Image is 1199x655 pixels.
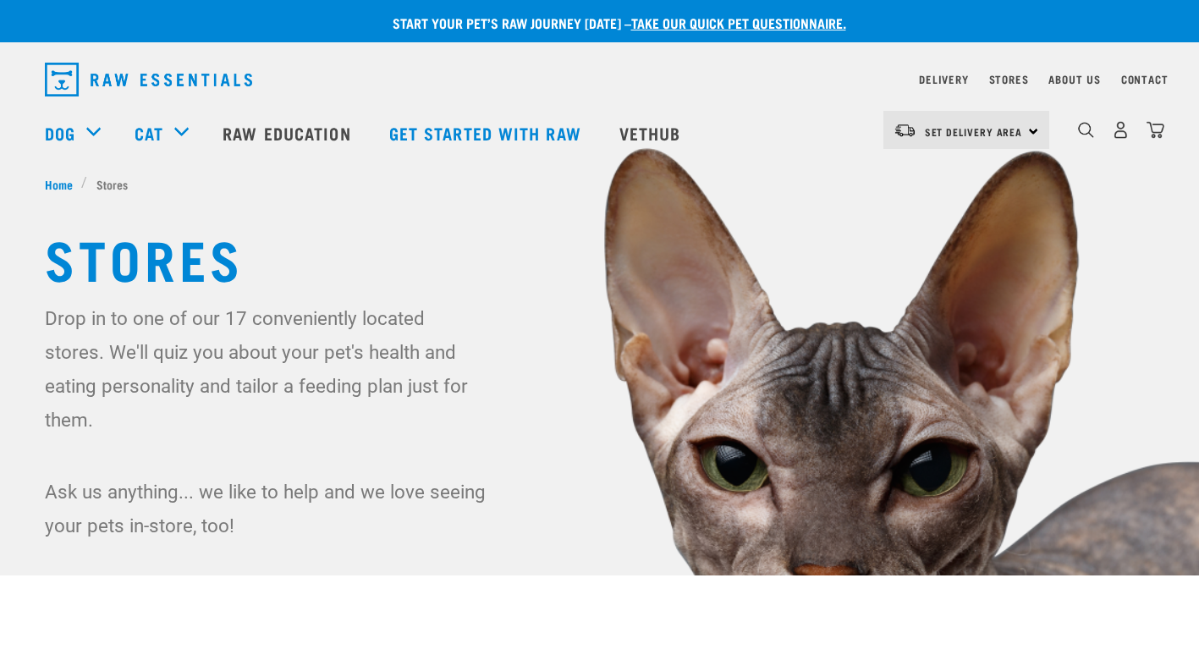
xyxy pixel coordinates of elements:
[919,76,968,82] a: Delivery
[45,63,252,96] img: Raw Essentials Logo
[45,301,489,437] p: Drop in to one of our 17 conveniently located stores. We'll quiz you about your pet's health and ...
[1121,76,1169,82] a: Contact
[1112,121,1130,139] img: user.png
[45,175,73,193] span: Home
[925,129,1023,135] span: Set Delivery Area
[894,123,916,138] img: van-moving.png
[45,475,489,542] p: Ask us anything... we like to help and we love seeing your pets in-store, too!
[372,99,602,167] a: Get started with Raw
[45,227,1155,288] h1: Stores
[45,120,75,146] a: Dog
[1147,121,1164,139] img: home-icon@2x.png
[1048,76,1100,82] a: About Us
[135,120,163,146] a: Cat
[1078,122,1094,138] img: home-icon-1@2x.png
[206,99,371,167] a: Raw Education
[45,175,82,193] a: Home
[45,175,1155,193] nav: breadcrumbs
[631,19,846,26] a: take our quick pet questionnaire.
[989,76,1029,82] a: Stores
[602,99,702,167] a: Vethub
[31,56,1169,103] nav: dropdown navigation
